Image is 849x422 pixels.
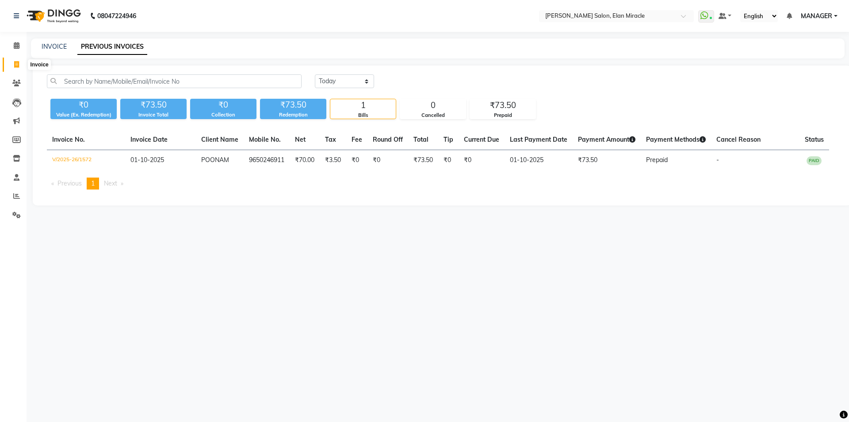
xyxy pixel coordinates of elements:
nav: Pagination [47,178,837,190]
td: 9650246911 [244,150,290,171]
div: ₹0 [50,99,117,111]
td: ₹0 [367,150,408,171]
div: ₹73.50 [120,99,187,111]
div: Invoice Total [120,111,187,119]
span: 1 [91,179,95,187]
span: Mobile No. [249,136,281,143]
div: Bills [330,112,396,119]
div: Prepaid [470,112,535,119]
div: ₹73.50 [470,99,535,112]
span: Payment Amount [578,136,635,143]
span: Invoice Date [130,136,168,143]
div: 1 [330,99,396,112]
span: Next [104,179,117,187]
span: Round Off [373,136,403,143]
td: V/2025-26/1572 [47,150,125,171]
td: ₹73.50 [408,150,438,171]
span: Tax [325,136,336,143]
td: ₹0 [346,150,367,171]
span: 01-10-2025 [130,156,164,164]
div: ₹73.50 [260,99,326,111]
div: Value (Ex. Redemption) [50,111,117,119]
td: ₹3.50 [320,150,346,171]
span: Previous [57,179,82,187]
div: ₹0 [190,99,256,111]
span: Fee [352,136,362,143]
span: Net [295,136,306,143]
td: ₹70.00 [290,150,320,171]
img: logo [23,4,83,28]
span: Current Due [464,136,499,143]
span: - [716,156,719,164]
div: Redemption [260,111,326,119]
span: MANAGER [801,12,832,21]
span: PAID [807,156,822,165]
input: Search by Name/Mobile/Email/Invoice No [47,74,302,88]
span: Total [413,136,428,143]
a: PREVIOUS INVOICES [77,39,147,55]
td: ₹0 [438,150,459,171]
div: 0 [400,99,466,112]
div: Invoice [28,59,50,70]
td: 01-10-2025 [505,150,573,171]
td: ₹0 [459,150,505,171]
span: Invoice No. [52,136,85,143]
a: INVOICE [42,43,67,50]
span: Status [805,136,824,143]
span: Last Payment Date [510,136,567,143]
td: ₹73.50 [573,150,641,171]
div: Cancelled [400,112,466,119]
span: Payment Methods [646,136,706,143]
span: Client Name [201,136,238,143]
b: 08047224946 [97,4,136,28]
span: Prepaid [646,156,668,164]
span: POONAM [201,156,229,164]
div: Collection [190,111,256,119]
span: Cancel Reason [716,136,761,143]
span: Tip [444,136,453,143]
